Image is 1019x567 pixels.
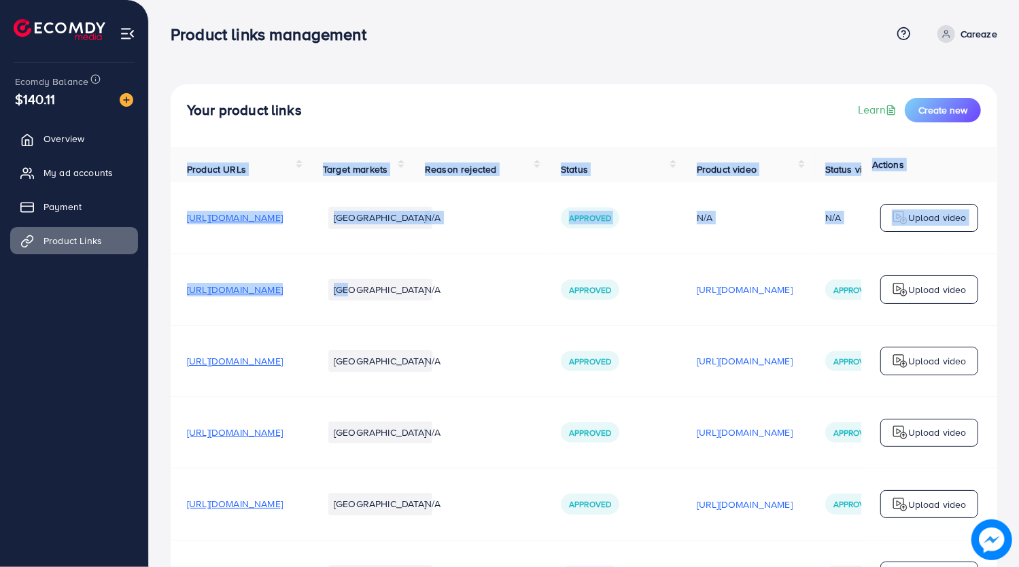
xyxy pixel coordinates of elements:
span: Reason rejected [425,162,496,176]
span: [URL][DOMAIN_NAME] [187,426,283,439]
li: [GEOGRAPHIC_DATA] [328,207,432,228]
span: Approved [569,356,611,367]
a: Product Links [10,227,138,254]
span: Ecomdy Balance [15,75,88,88]
span: Target markets [323,162,387,176]
a: Overview [10,125,138,152]
span: $140.11 [15,89,55,109]
p: Upload video [908,353,967,369]
li: [GEOGRAPHIC_DATA] [328,422,432,443]
a: Payment [10,193,138,220]
span: N/A [425,211,441,224]
span: Product Links [44,234,102,247]
span: N/A [425,354,441,368]
p: Upload video [908,281,967,298]
button: Create new [905,98,981,122]
img: menu [120,26,135,41]
span: Approved [833,284,876,296]
p: Upload video [908,209,967,226]
img: logo [892,496,908,513]
img: logo [892,281,908,298]
li: [GEOGRAPHIC_DATA] [328,493,432,515]
p: Upload video [908,424,967,441]
span: Approved [569,498,611,510]
span: N/A [425,497,441,511]
img: logo [892,424,908,441]
p: Upload video [908,496,967,513]
span: My ad accounts [44,166,113,179]
span: Product URLs [187,162,246,176]
span: Create new [918,103,967,117]
span: Approved [833,498,876,510]
li: [GEOGRAPHIC_DATA] [328,350,432,372]
h4: Your product links [187,102,302,119]
img: logo [892,353,908,369]
span: Payment [44,200,82,213]
span: Approved [569,427,611,439]
span: N/A [425,283,441,296]
p: [URL][DOMAIN_NAME] [697,353,793,369]
a: My ad accounts [10,159,138,186]
p: Careaze [961,26,997,42]
li: [GEOGRAPHIC_DATA] [328,279,432,300]
span: [URL][DOMAIN_NAME] [187,354,283,368]
img: image [971,519,1012,560]
p: [URL][DOMAIN_NAME] [697,496,793,513]
span: Actions [872,158,904,171]
h3: Product links management [171,24,377,44]
img: image [120,93,133,107]
div: N/A [825,211,841,224]
p: [URL][DOMAIN_NAME] [697,424,793,441]
span: Approved [569,284,611,296]
span: Approved [569,212,611,224]
span: N/A [425,426,441,439]
div: N/A [697,211,793,224]
img: logo [892,209,908,226]
span: [URL][DOMAIN_NAME] [187,497,283,511]
a: Careaze [932,25,997,43]
span: Approved [833,427,876,439]
span: Approved [833,356,876,367]
span: Status video [825,162,879,176]
img: logo [14,19,105,40]
p: [URL][DOMAIN_NAME] [697,281,793,298]
a: Learn [858,102,899,118]
span: [URL][DOMAIN_NAME] [187,283,283,296]
span: Status [561,162,588,176]
span: Product video [697,162,757,176]
span: Overview [44,132,84,145]
span: [URL][DOMAIN_NAME] [187,211,283,224]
